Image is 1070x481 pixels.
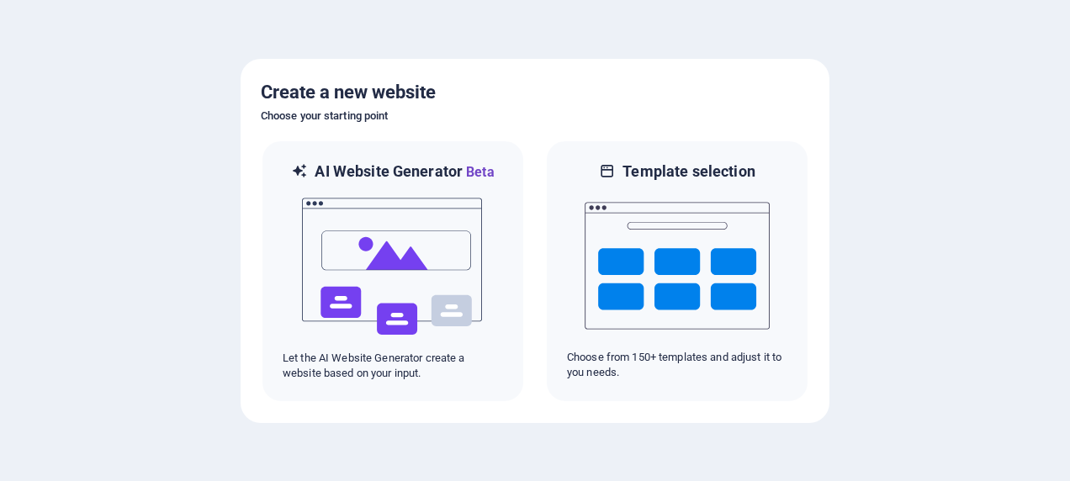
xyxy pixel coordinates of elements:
p: Let the AI Website Generator create a website based on your input. [283,351,503,381]
p: Choose from 150+ templates and adjust it to you needs. [567,350,787,380]
span: Beta [463,164,495,180]
h6: Template selection [622,161,755,182]
h6: AI Website Generator [315,161,494,182]
h5: Create a new website [261,79,809,106]
div: AI Website GeneratorBetaaiLet the AI Website Generator create a website based on your input. [261,140,525,403]
div: Template selectionChoose from 150+ templates and adjust it to you needs. [545,140,809,403]
img: ai [300,182,485,351]
h6: Choose your starting point [261,106,809,126]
